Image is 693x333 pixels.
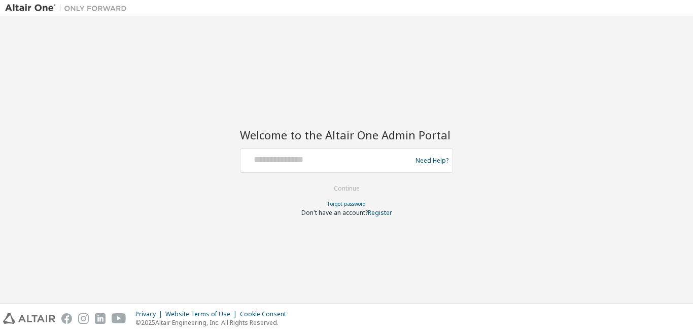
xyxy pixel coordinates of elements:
[301,208,368,217] span: Don't have an account?
[240,310,292,318] div: Cookie Consent
[368,208,392,217] a: Register
[3,313,55,324] img: altair_logo.svg
[135,310,165,318] div: Privacy
[95,313,106,324] img: linkedin.svg
[240,128,453,142] h2: Welcome to the Altair One Admin Portal
[78,313,89,324] img: instagram.svg
[5,3,132,13] img: Altair One
[165,310,240,318] div: Website Terms of Use
[328,200,366,207] a: Forgot password
[415,160,448,161] a: Need Help?
[61,313,72,324] img: facebook.svg
[112,313,126,324] img: youtube.svg
[135,318,292,327] p: © 2025 Altair Engineering, Inc. All Rights Reserved.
